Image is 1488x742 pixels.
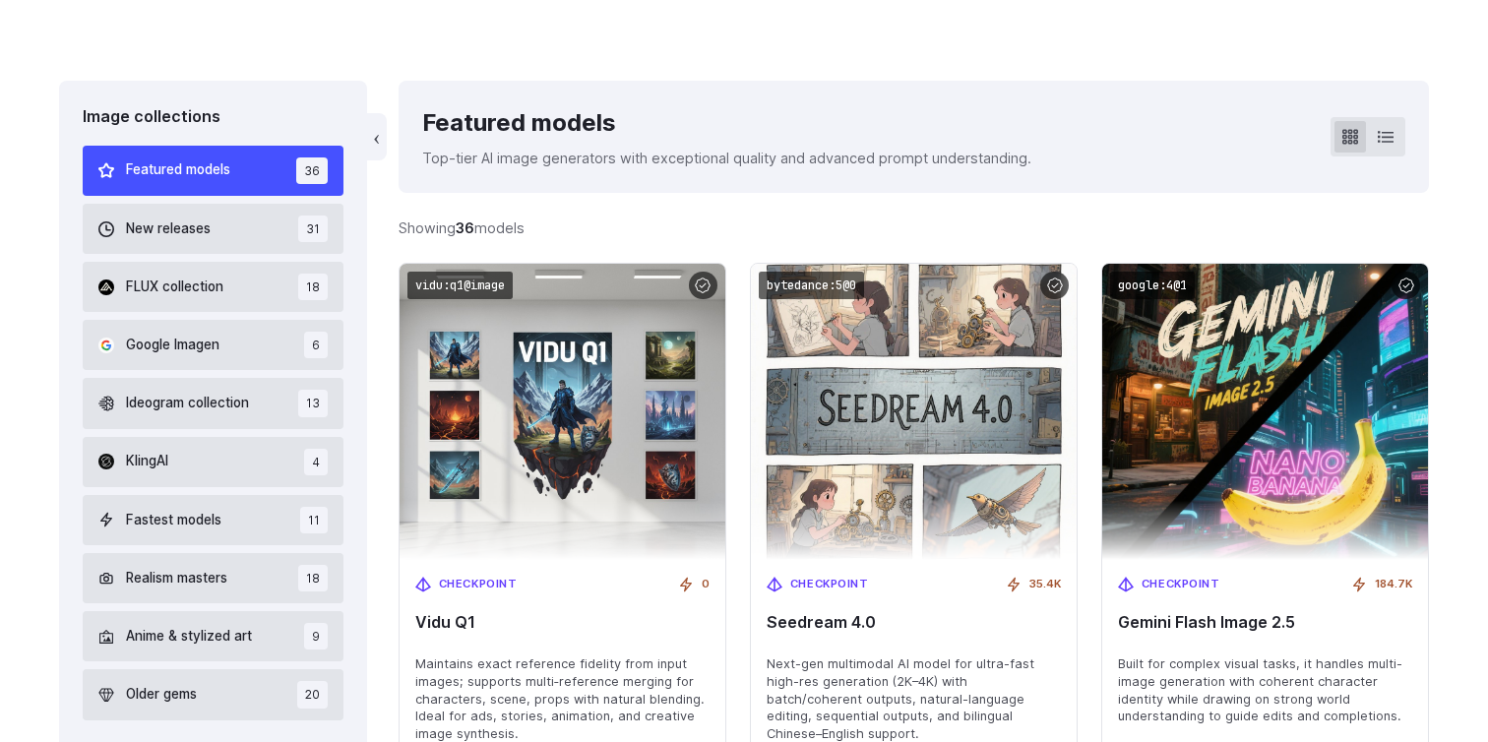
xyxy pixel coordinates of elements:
span: 18 [298,274,328,300]
span: Anime & stylized art [126,626,252,648]
button: Anime & stylized art 9 [83,611,343,661]
span: Checkpoint [790,576,869,593]
button: Older gems 20 [83,669,343,719]
span: FLUX collection [126,277,223,298]
span: 11 [300,507,328,533]
button: Google Imagen 6 [83,320,343,370]
span: 0 [702,576,710,593]
span: Checkpoint [1142,576,1220,593]
span: 13 [298,390,328,416]
span: Older gems [126,684,197,706]
code: google:4@1 [1110,272,1195,300]
span: 31 [298,216,328,242]
span: Seedream 4.0 [767,613,1061,632]
strong: 36 [456,219,474,236]
span: Built for complex visual tasks, it handles multi-image generation with coherent character identit... [1118,655,1412,726]
button: ‹ [367,113,387,160]
span: 184.7K [1375,576,1412,593]
span: 20 [297,681,328,708]
button: Realism masters 18 [83,553,343,603]
span: 9 [304,623,328,649]
span: Gemini Flash Image 2.5 [1118,613,1412,632]
img: Seedream 4.0 [751,264,1077,560]
img: Vidu Q1 [400,264,725,560]
div: Featured models [422,104,1031,142]
span: Featured models [126,159,230,181]
span: 35.4K [1029,576,1061,593]
span: 4 [304,449,328,475]
button: Featured models 36 [83,146,343,196]
p: Top-tier AI image generators with exceptional quality and advanced prompt understanding. [422,147,1031,169]
span: New releases [126,218,211,240]
span: Ideogram collection [126,393,249,414]
img: Gemini Flash Image 2.5 [1102,264,1428,560]
button: Fastest models 11 [83,495,343,545]
button: FLUX collection 18 [83,262,343,312]
span: Vidu Q1 [415,613,710,632]
div: Showing models [399,216,525,239]
code: vidu:q1@image [407,272,513,300]
span: Fastest models [126,510,221,531]
span: 6 [304,332,328,358]
button: New releases 31 [83,204,343,254]
span: Google Imagen [126,335,219,356]
span: 18 [298,565,328,591]
code: bytedance:5@0 [759,272,864,300]
span: 36 [296,157,328,184]
button: KlingAI 4 [83,437,343,487]
span: Realism masters [126,568,227,589]
div: Image collections [83,104,343,130]
button: Ideogram collection 13 [83,378,343,428]
span: KlingAI [126,451,168,472]
span: Checkpoint [439,576,518,593]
